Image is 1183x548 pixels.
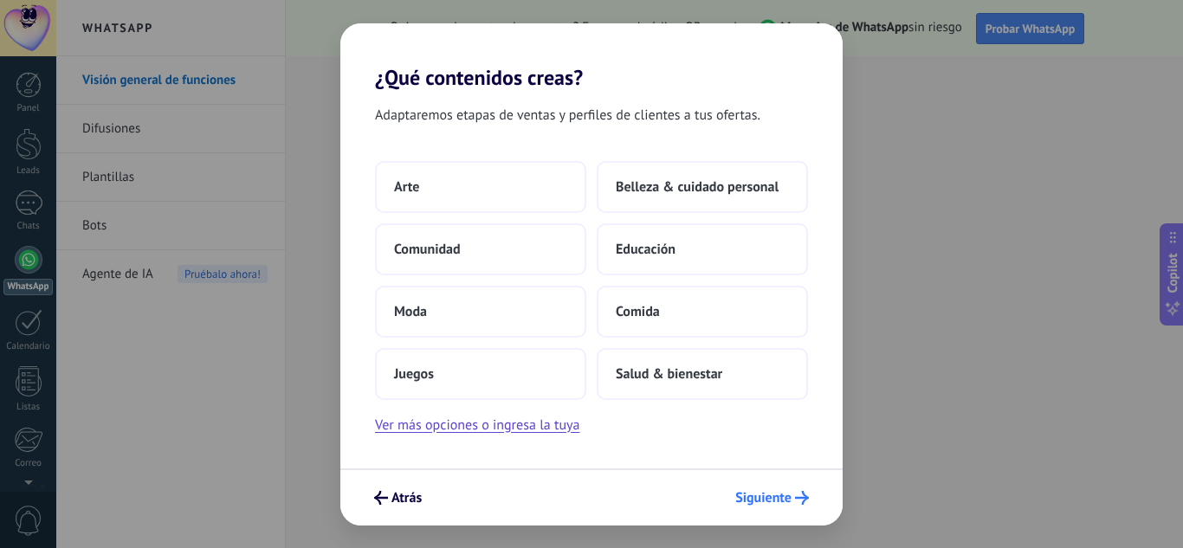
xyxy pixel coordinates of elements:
button: Comida [597,286,808,338]
button: Siguiente [727,483,817,513]
span: Salud & bienestar [616,365,722,383]
span: Atrás [391,492,422,504]
button: Comunidad [375,223,586,275]
span: Arte [394,178,419,196]
span: Adaptaremos etapas de ventas y perfiles de clientes a tus ofertas. [375,104,760,126]
button: Arte [375,161,586,213]
h2: ¿Qué contenidos creas? [340,23,843,90]
span: Educación [616,241,676,258]
button: Moda [375,286,586,338]
button: Ver más opciones o ingresa la tuya [375,414,579,436]
span: Juegos [394,365,434,383]
span: Comida [616,303,660,320]
button: Educación [597,223,808,275]
span: Belleza & cuidado personal [616,178,779,196]
span: Comunidad [394,241,461,258]
button: Atrás [366,483,430,513]
button: Juegos [375,348,586,400]
button: Salud & bienestar [597,348,808,400]
span: Siguiente [735,492,792,504]
span: Moda [394,303,427,320]
button: Belleza & cuidado personal [597,161,808,213]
